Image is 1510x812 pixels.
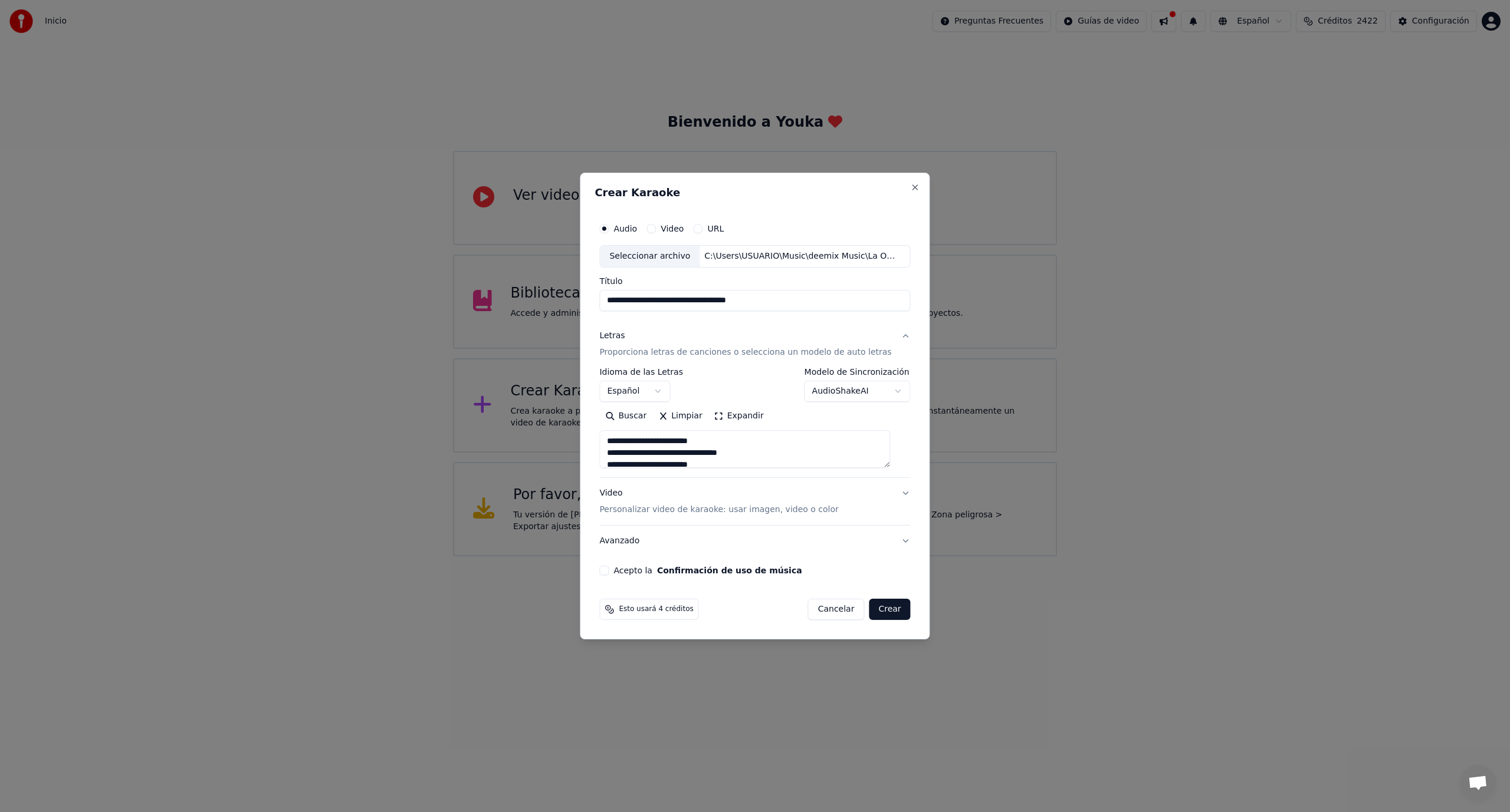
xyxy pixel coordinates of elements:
[808,599,865,620] button: Cancelar
[707,225,724,233] label: URL
[619,605,693,614] span: Esto usará 4 créditos
[613,225,637,233] label: Audio
[708,407,770,425] button: Expandir
[599,368,683,376] label: Idioma de las Letras
[599,526,910,556] button: Avanzado
[661,225,684,233] label: Video
[599,346,891,358] p: Proporciona letras de canciones o selecciona un modelo de auto letras
[869,599,910,620] button: Crear
[599,368,910,477] div: LetrasProporciona letras de canciones o selecciona un modelo de auto letras
[595,187,915,198] h2: Crear Karaoke
[599,407,652,425] button: Buscar
[599,321,910,368] button: LetrasProporciona letras de canciones o selecciona un modelo de auto letras
[613,566,802,575] label: Acepto la
[657,566,802,575] button: Acepto la
[652,407,708,425] button: Limpiar
[805,368,911,376] label: Modelo de Sincronización
[599,487,838,516] div: Video
[599,504,838,516] p: Personalizar video de karaoke: usar imagen, video o color
[700,250,900,262] div: C:\Users\USUARIO\Music\deemix Music\La Orquesta [PERSON_NAME] - Caperucita feroz.mp3
[599,330,625,342] div: Letras
[600,246,700,267] div: Seleccionar archivo
[599,277,910,285] label: Título
[599,478,910,525] button: VideoPersonalizar video de karaoke: usar imagen, video o color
